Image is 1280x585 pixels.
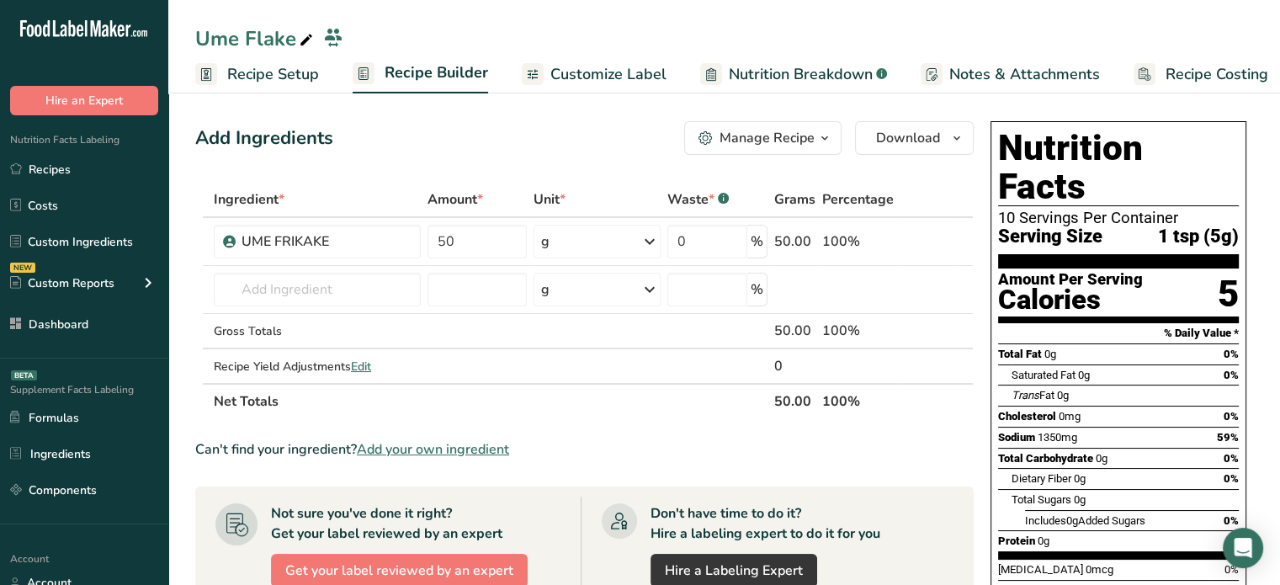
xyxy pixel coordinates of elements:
div: 50.00 [774,231,815,252]
span: Dietary Fiber [1012,472,1071,485]
span: Total Sugars [1012,493,1071,506]
span: 0g [1074,493,1086,506]
span: Percentage [822,189,894,210]
th: 50.00 [771,383,819,418]
button: Download [855,121,974,155]
div: 0 [774,356,815,376]
span: 0% [1224,369,1239,381]
span: 0% [1224,514,1239,527]
span: Recipe Costing [1166,63,1268,86]
span: 0g [1044,348,1056,360]
span: 1350mg [1038,431,1077,444]
div: Don't have time to do it? Hire a labeling expert to do it for you [651,503,880,544]
a: Nutrition Breakdown [700,56,887,93]
a: Recipe Setup [195,56,319,93]
a: Customize Label [522,56,667,93]
span: [MEDICAL_DATA] [998,563,1083,576]
div: 100% [822,231,894,252]
button: Manage Recipe [684,121,842,155]
span: 1 tsp (5g) [1158,226,1239,247]
div: g [541,279,550,300]
span: Amount [428,189,483,210]
span: Add your own ingredient [357,439,509,460]
span: Serving Size [998,226,1102,247]
div: g [541,231,550,252]
div: BETA [11,370,37,380]
span: 0% [1224,348,1239,360]
span: Notes & Attachments [949,63,1100,86]
div: Gross Totals [214,322,421,340]
span: Customize Label [550,63,667,86]
span: 0g [1096,452,1107,465]
span: 0g [1057,389,1069,402]
div: 10 Servings Per Container [998,210,1239,226]
span: Grams [774,189,815,210]
div: NEW [10,263,35,273]
span: Recipe Setup [227,63,319,86]
span: Fat [1012,389,1054,402]
input: Add Ingredient [214,273,421,306]
div: Calories [998,288,1143,312]
div: UME FRIKAKE [242,231,411,252]
div: Open Intercom Messenger [1223,528,1263,568]
div: Ume Flake [195,24,316,54]
span: 0mcg [1086,563,1113,576]
span: Download [876,128,940,148]
div: 100% [822,321,894,341]
i: Trans [1012,389,1039,402]
button: Hire an Expert [10,86,158,115]
div: 5 [1218,272,1239,316]
div: Waste [667,189,729,210]
span: Total Fat [998,348,1042,360]
span: Includes Added Sugars [1025,514,1145,527]
span: 0g [1038,534,1049,547]
a: Recipe Builder [353,54,488,94]
div: Custom Reports [10,274,114,292]
span: Get your label reviewed by an expert [285,561,513,581]
span: Nutrition Breakdown [729,63,873,86]
span: Ingredient [214,189,284,210]
span: Cholesterol [998,410,1056,423]
div: Manage Recipe [720,128,815,148]
div: Not sure you've done it right? Get your label reviewed by an expert [271,503,502,544]
span: Total Carbohydrate [998,452,1093,465]
span: 0mg [1059,410,1081,423]
span: Edit [351,359,371,375]
h1: Nutrition Facts [998,129,1239,206]
div: Amount Per Serving [998,272,1143,288]
span: 0% [1224,563,1239,576]
span: Saturated Fat [1012,369,1076,381]
span: Protein [998,534,1035,547]
span: 59% [1217,431,1239,444]
span: 0g [1066,514,1078,527]
th: 100% [819,383,897,418]
span: 0% [1224,452,1239,465]
section: % Daily Value * [998,323,1239,343]
span: Unit [534,189,566,210]
span: 0g [1078,369,1090,381]
div: 50.00 [774,321,815,341]
div: Can't find your ingredient? [195,439,974,460]
div: Recipe Yield Adjustments [214,358,421,375]
span: 0% [1224,410,1239,423]
span: Recipe Builder [385,61,488,84]
span: 0% [1224,472,1239,485]
a: Recipe Costing [1134,56,1268,93]
a: Notes & Attachments [921,56,1100,93]
span: 0g [1074,472,1086,485]
span: Sodium [998,431,1035,444]
div: Add Ingredients [195,125,333,152]
th: Net Totals [210,383,771,418]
